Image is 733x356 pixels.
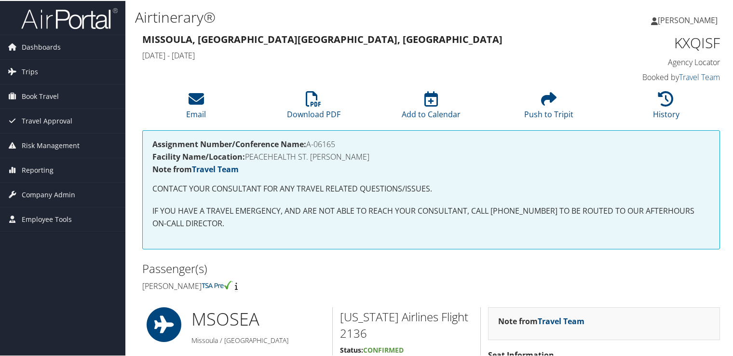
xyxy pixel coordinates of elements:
[586,56,720,67] h4: Agency Locator
[498,315,584,326] strong: Note from
[152,138,306,149] strong: Assignment Number/Conference Name:
[191,306,325,330] h1: MSO SEA
[538,315,584,326] a: Travel Team
[192,163,239,174] a: Travel Team
[340,308,473,340] h2: [US_STATE] Airlines Flight 2136
[22,206,72,231] span: Employee Tools
[524,96,573,119] a: Push to Tripit
[202,280,233,288] img: tsa-precheck.png
[152,163,239,174] strong: Note from
[287,96,340,119] a: Download PDF
[586,32,720,52] h1: KXQISF
[142,32,502,45] strong: Missoula, [GEOGRAPHIC_DATA] [GEOGRAPHIC_DATA], [GEOGRAPHIC_DATA]
[22,34,61,58] span: Dashboards
[186,96,206,119] a: Email
[21,6,118,29] img: airportal-logo.png
[22,157,54,181] span: Reporting
[22,108,72,132] span: Travel Approval
[142,49,572,60] h4: [DATE] - [DATE]
[152,182,710,194] p: CONTACT YOUR CONSULTANT FOR ANY TRAVEL RELATED QUESTIONS/ISSUES.
[22,133,80,157] span: Risk Management
[679,71,720,82] a: Travel Team
[402,96,461,119] a: Add to Calendar
[142,280,424,290] h4: [PERSON_NAME]
[22,59,38,83] span: Trips
[586,71,720,82] h4: Booked by
[152,151,245,161] strong: Facility Name/Location:
[135,6,530,27] h1: Airtinerary®
[658,14,718,25] span: [PERSON_NAME]
[191,335,325,344] h5: Missoula / [GEOGRAPHIC_DATA]
[651,5,727,34] a: [PERSON_NAME]
[363,344,404,354] span: Confirmed
[22,83,59,108] span: Book Travel
[142,260,424,276] h2: Passenger(s)
[22,182,75,206] span: Company Admin
[152,139,710,147] h4: A-06165
[340,344,363,354] strong: Status:
[653,96,679,119] a: History
[152,204,710,229] p: IF YOU HAVE A TRAVEL EMERGENCY, AND ARE NOT ABLE TO REACH YOUR CONSULTANT, CALL [PHONE_NUMBER] TO...
[152,152,710,160] h4: PEACEHEALTH ST. [PERSON_NAME]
